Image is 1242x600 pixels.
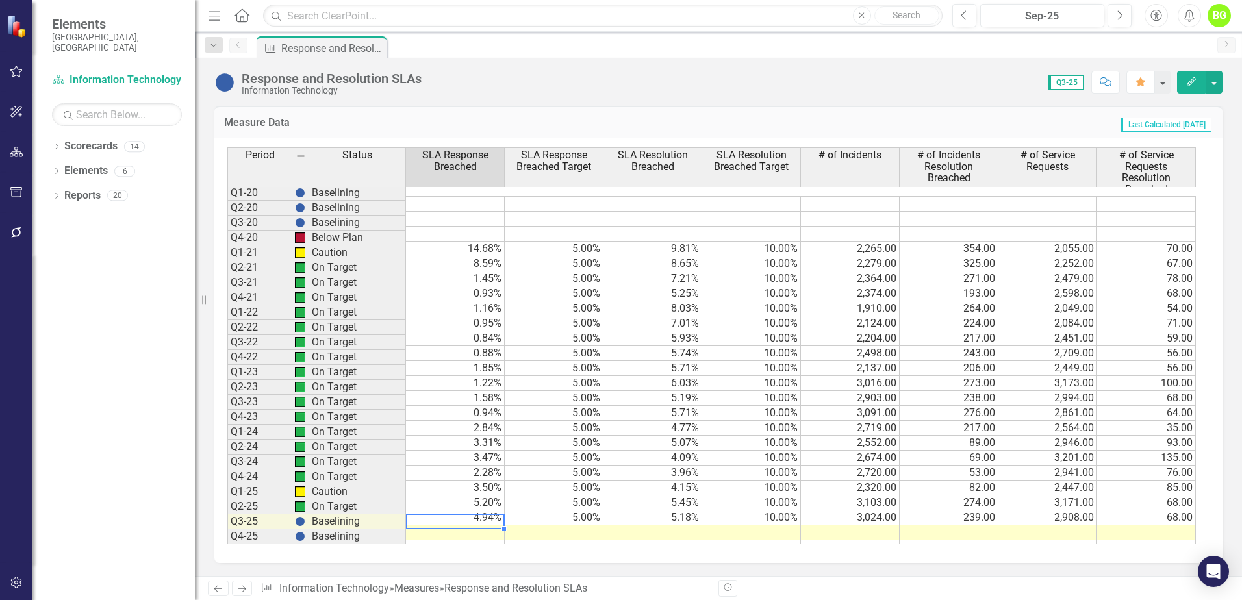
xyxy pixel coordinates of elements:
div: 6 [114,166,135,177]
td: On Target [309,320,406,335]
td: 5.00% [505,301,603,316]
td: Q2-24 [227,440,292,455]
td: 10.00% [702,286,801,301]
td: 71.00 [1097,316,1196,331]
td: 56.00 [1097,346,1196,361]
td: 2.28% [406,466,505,481]
td: 6.03% [603,376,702,391]
td: 217.00 [900,421,998,436]
td: 2,137.00 [801,361,900,376]
td: 5.71% [603,361,702,376]
a: Elements [64,164,108,179]
td: 5.00% [505,242,603,256]
img: qoi8+tDX1Cshe4MRLoHWif8bEvsCPCNk57B6+9lXPthTOQ7A3rnoEaU+zTknrDqvQEDZRz6ZrJ6BwAAAAASUVORK5CYII= [295,277,305,288]
a: Information Technology [52,73,182,88]
td: 10.00% [702,406,801,421]
span: # of Service Requests [1001,149,1094,172]
td: 68.00 [1097,286,1196,301]
td: 7.01% [603,316,702,331]
span: Q3-25 [1048,75,1084,90]
td: 206.00 [900,361,998,376]
td: 354.00 [900,242,998,256]
img: ClearPoint Strategy [6,14,29,37]
td: 2,719.00 [801,421,900,436]
td: Q2-22 [227,320,292,335]
td: 2,498.00 [801,346,900,361]
button: BG [1208,4,1231,27]
td: 69.00 [900,451,998,466]
td: 2,709.00 [998,346,1097,361]
td: 5.00% [505,510,603,525]
td: 2,374.00 [801,286,900,301]
td: 0.94% [406,406,505,421]
td: On Target [309,499,406,514]
td: 2,055.00 [998,242,1097,256]
td: 8.59% [406,256,505,271]
td: 2,903.00 [801,391,900,406]
span: # of Service Requests Resolution Breached [1100,149,1193,195]
td: 276.00 [900,406,998,421]
td: 5.07% [603,436,702,451]
td: 238.00 [900,391,998,406]
td: 271.00 [900,271,998,286]
img: Baselining [214,72,235,93]
td: 4.94% [406,510,505,525]
img: qoi8+tDX1Cshe4MRLoHWif8bEvsCPCNk57B6+9lXPthTOQ7A3rnoEaU+zTknrDqvQEDZRz6ZrJ6BwAAAAASUVORK5CYII= [295,292,305,303]
td: 5.00% [505,421,603,436]
td: 193.00 [900,286,998,301]
td: 5.00% [505,451,603,466]
td: 5.00% [505,316,603,331]
td: 3,173.00 [998,376,1097,391]
span: SLA Resolution Breached [606,149,699,172]
td: 10.00% [702,510,801,525]
img: BgCOk07PiH71IgAAAABJRU5ErkJggg== [295,516,305,527]
td: 2,720.00 [801,466,900,481]
td: On Target [309,365,406,380]
img: qoi8+tDX1Cshe4MRLoHWif8bEvsCPCNk57B6+9lXPthTOQ7A3rnoEaU+zTknrDqvQEDZRz6ZrJ6BwAAAAASUVORK5CYII= [295,501,305,512]
td: 10.00% [702,376,801,391]
td: 2,279.00 [801,256,900,271]
td: 2,204.00 [801,331,900,346]
td: 0.93% [406,286,505,301]
td: 10.00% [702,495,801,510]
img: qoi8+tDX1Cshe4MRLoHWif8bEvsCPCNk57B6+9lXPthTOQ7A3rnoEaU+zTknrDqvQEDZRz6ZrJ6BwAAAAASUVORK5CYII= [295,352,305,362]
td: Q3-21 [227,275,292,290]
div: Information Technology [242,86,422,95]
td: 85.00 [1097,481,1196,495]
td: 2,320.00 [801,481,900,495]
td: 2,364.00 [801,271,900,286]
td: 1,910.00 [801,301,900,316]
td: 10.00% [702,391,801,406]
td: 2,908.00 [998,510,1097,525]
td: 7.21% [603,271,702,286]
span: Elements [52,16,182,32]
td: 5.00% [505,391,603,406]
td: Below Plan [309,231,406,245]
td: 76.00 [1097,466,1196,481]
td: Q3-23 [227,395,292,410]
img: qoi8+tDX1Cshe4MRLoHWif8bEvsCPCNk57B6+9lXPthTOQ7A3rnoEaU+zTknrDqvQEDZRz6ZrJ6BwAAAAASUVORK5CYII= [295,442,305,452]
td: 2.84% [406,421,505,436]
td: Q2-21 [227,260,292,275]
td: Q1-21 [227,245,292,260]
span: # of Incidents [818,149,881,161]
td: 4.09% [603,451,702,466]
td: 89.00 [900,436,998,451]
td: 100.00 [1097,376,1196,391]
td: On Target [309,410,406,425]
button: Search [874,6,939,25]
span: SLA Resolution Breached Target [705,149,798,172]
td: Q3-25 [227,514,292,529]
td: On Target [309,380,406,395]
img: BgCOk07PiH71IgAAAABJRU5ErkJggg== [295,218,305,228]
td: On Target [309,260,406,275]
td: 3,201.00 [998,451,1097,466]
td: 68.00 [1097,495,1196,510]
td: Q3-24 [227,455,292,469]
td: 5.00% [505,331,603,346]
td: Caution [309,484,406,499]
td: 5.00% [505,495,603,510]
td: 3,016.00 [801,376,900,391]
td: 10.00% [702,256,801,271]
td: 59.00 [1097,331,1196,346]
